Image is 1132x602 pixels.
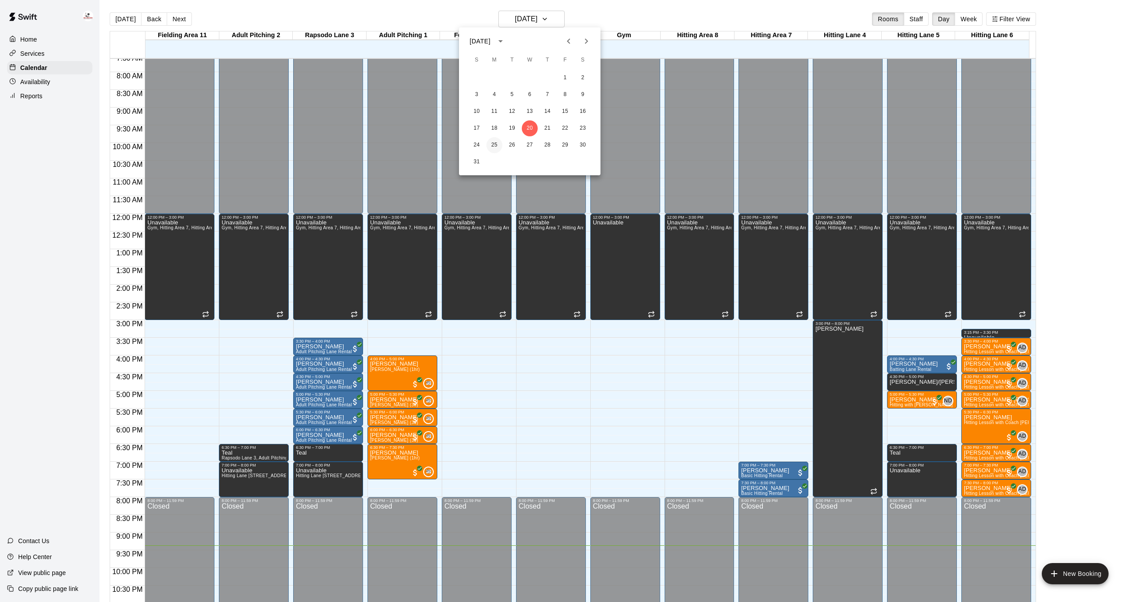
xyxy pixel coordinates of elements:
button: calendar view is open, switch to year view [493,34,508,49]
span: Saturday [575,51,591,69]
button: 22 [557,120,573,136]
button: 6 [522,87,538,103]
button: 13 [522,104,538,120]
button: 2 [575,70,591,86]
button: 23 [575,120,591,136]
button: 9 [575,87,591,103]
button: 25 [486,137,502,153]
button: 8 [557,87,573,103]
button: 15 [557,104,573,120]
div: [DATE] [470,37,490,46]
button: 29 [557,137,573,153]
button: 3 [469,87,485,103]
button: 16 [575,104,591,120]
button: 28 [539,137,555,153]
span: Thursday [539,51,555,69]
button: 31 [469,154,485,170]
span: Wednesday [522,51,538,69]
button: Previous month [560,32,577,50]
button: 14 [539,104,555,120]
button: 26 [504,137,520,153]
button: 12 [504,104,520,120]
button: Next month [577,32,595,50]
span: Monday [486,51,502,69]
button: 19 [504,120,520,136]
button: 10 [469,104,485,120]
button: 20 [522,120,538,136]
button: 27 [522,137,538,153]
button: 4 [486,87,502,103]
button: 5 [504,87,520,103]
button: 21 [539,120,555,136]
button: 24 [469,137,485,153]
button: 7 [539,87,555,103]
button: 1 [557,70,573,86]
button: 11 [486,104,502,120]
button: 17 [469,120,485,136]
span: Sunday [469,51,485,69]
button: 18 [486,120,502,136]
span: Friday [557,51,573,69]
span: Tuesday [504,51,520,69]
button: 30 [575,137,591,153]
